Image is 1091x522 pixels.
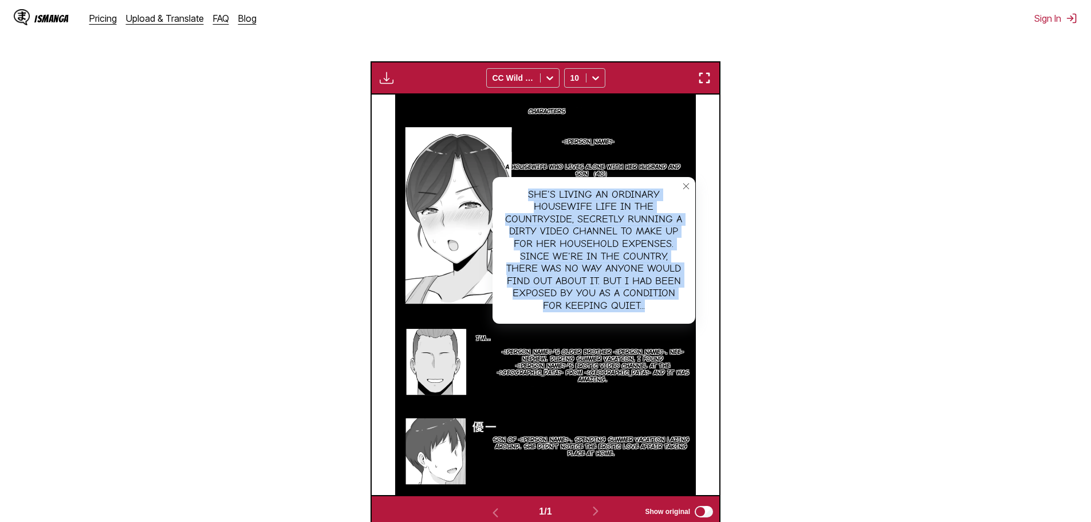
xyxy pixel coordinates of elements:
[645,508,690,516] span: Show original
[491,347,695,386] p: [PERSON_NAME]'s older brother [PERSON_NAME]. Nee-nephew. During summer vacation, I found [PERSON_...
[589,504,602,518] img: Next page
[474,333,495,344] p: I'm...
[1034,13,1077,24] button: Sign In
[677,177,695,195] button: close-tooltip
[213,13,229,24] a: FAQ
[14,9,89,28] a: IsManga LogoIsManga
[34,13,69,24] div: IsManga
[1066,13,1077,24] img: Sign out
[526,106,568,117] p: Characters
[395,95,695,495] img: Manga Panel
[126,13,204,24] a: Upload & Translate
[487,434,695,460] p: Son of [PERSON_NAME]. Spending summer vacation lazing around. She didn't notice the erotic love a...
[14,9,30,25] img: IsManga Logo
[497,162,690,180] p: A housewife who lives alone with her husband and son （40）
[698,71,711,85] img: Enter fullscreen
[695,506,713,517] input: Show original
[539,507,552,517] span: 1 / 1
[560,136,617,148] p: [PERSON_NAME]
[238,13,257,24] a: Blog
[380,71,393,85] img: Download translated images
[489,506,502,520] img: Previous page
[89,13,117,24] a: Pricing
[493,177,695,324] div: She's living an ordinary housewife life in the countryside, secretly running a dirty video channe...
